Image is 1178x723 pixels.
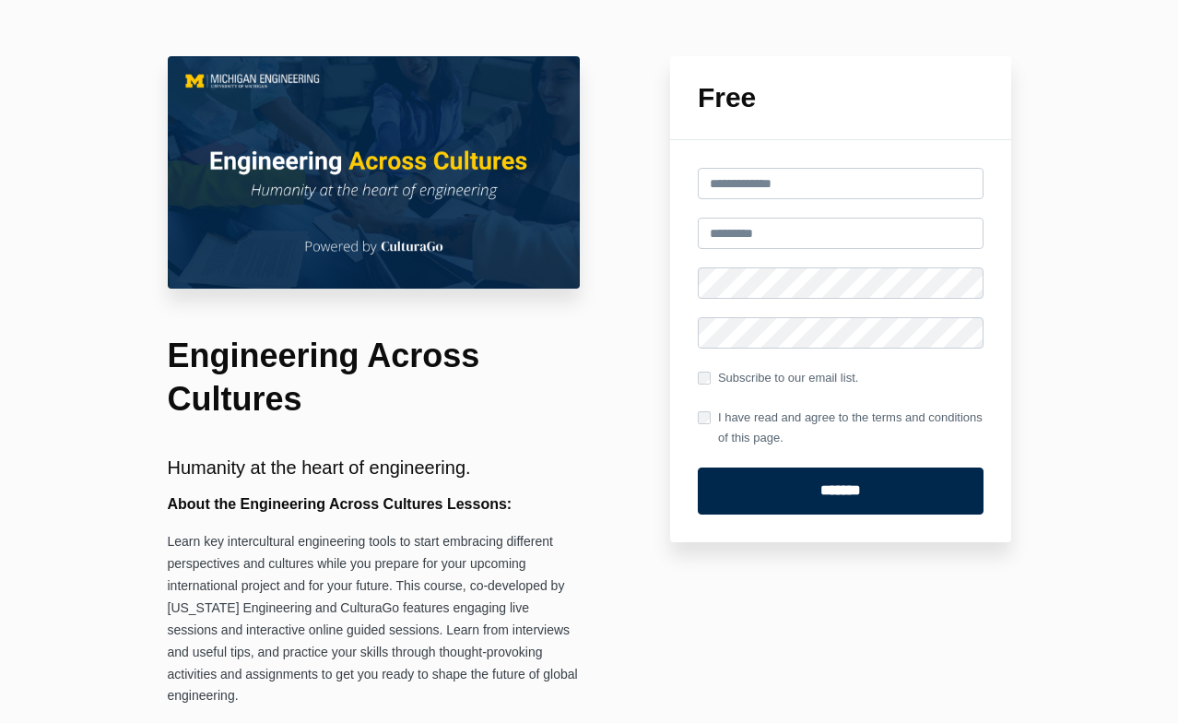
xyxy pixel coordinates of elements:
[698,408,984,448] label: I have read and agree to the terms and conditions of this page.
[698,84,984,112] h1: Free
[168,534,578,704] span: Learn key intercultural engineering tools to start embracing different perspectives and cultures ...
[168,457,471,478] span: Humanity at the heart of engineering.
[168,56,581,289] img: 02d04e1-0800-2025-a72d-d03204e05687_Course_Main_Image.png
[168,335,581,421] h1: Engineering Across Cultures
[698,411,711,424] input: I have read and agree to the terms and conditions of this page.
[168,496,512,512] b: About the Engineering Across Cultures Lessons:
[698,368,858,388] label: Subscribe to our email list.
[698,372,711,385] input: Subscribe to our email list.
